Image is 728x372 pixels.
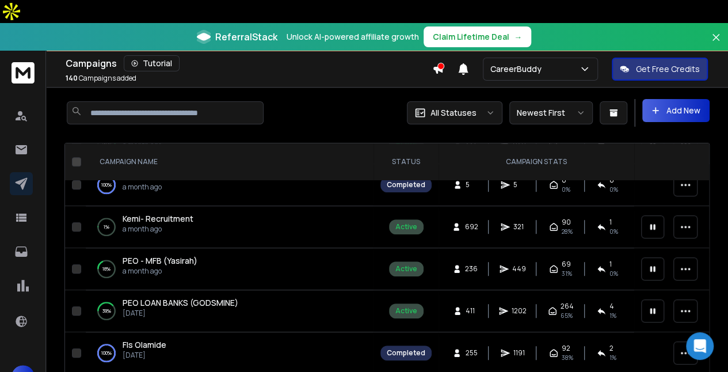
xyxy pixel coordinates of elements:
p: Campaigns added [66,74,136,83]
div: Open Intercom Messenger [686,332,714,360]
a: Kemi- Recruitment [123,213,193,225]
button: Claim Lifetime Deal→ [424,26,531,47]
span: 321 [513,222,525,231]
span: 1 [609,218,612,227]
span: PEO LOAN BANKS (GODSMINE) [123,297,238,308]
span: 90 [562,218,571,227]
span: → [514,31,522,43]
span: 69 [562,260,571,269]
span: ReferralStack [215,30,277,44]
span: 38 % [562,353,573,362]
span: 0 % [609,269,618,278]
p: 39 % [102,305,111,317]
div: Active [395,264,417,274]
span: Kemi- Recruitment [123,213,193,224]
button: Add New [642,99,710,122]
span: 4 [609,302,614,311]
p: [DATE] [123,309,238,318]
p: 1 % [104,221,109,233]
td: 100%kemi-manual(c)a month ago [86,164,373,206]
p: a month ago [123,267,197,276]
td: 18%PEO - MFB (Yasirah)a month ago [86,248,373,290]
p: Get Free Credits [636,63,700,75]
p: a month ago [123,225,193,234]
span: 0 % [609,185,618,194]
button: Close banner [708,30,723,58]
span: 1191 [513,348,525,358]
a: FIs Olamide [123,339,166,351]
p: a month ago [123,183,178,192]
p: [DATE] [123,351,166,360]
span: 5 [513,180,525,189]
span: 264 [561,302,574,311]
span: 236 [465,264,478,274]
p: Unlock AI-powered affiliate growth [287,31,419,43]
td: 1%Kemi- Recruitmenta month ago [86,206,373,248]
p: CareerBuddy [490,63,546,75]
span: 31 % [562,269,572,278]
span: 411 [466,306,477,316]
span: 28 % [562,227,573,236]
span: 1 % [609,353,616,362]
span: 140 [66,73,78,83]
a: PEO - MFB (Yasirah) [123,255,197,267]
span: FIs Olamide [123,339,166,350]
button: Tutorial [124,55,180,71]
span: 1 [609,260,612,269]
span: 1 % [609,311,616,320]
span: 5 [466,180,477,189]
th: CAMPAIGN NAME [86,143,373,181]
span: 92 [562,344,570,353]
th: CAMPAIGN STATS [439,143,634,181]
span: 2 [609,344,613,353]
span: 65 % [561,311,573,320]
p: All Statuses [430,107,477,119]
th: STATUS [373,143,439,181]
div: Active [395,222,417,231]
p: 100 % [101,179,112,191]
td: 56%IVB Egypt ([PERSON_NAME])a month ago [86,122,373,164]
span: 255 [465,348,477,358]
span: 0 % [562,185,570,194]
p: 18 % [102,263,110,275]
span: 449 [512,264,526,274]
span: PEO - MFB (Yasirah) [123,255,197,266]
span: 1202 [512,306,527,316]
button: Get Free Credits [612,58,708,81]
div: Campaigns [66,55,432,71]
div: Completed [387,348,425,358]
div: Active [395,306,417,316]
a: PEO LOAN BANKS (GODSMINE) [123,297,238,309]
td: 39%PEO LOAN BANKS (GODSMINE)[DATE] [86,290,373,332]
button: Newest First [509,101,593,124]
div: Completed [387,180,425,189]
span: 0 % [609,227,618,236]
p: 100 % [101,347,112,359]
span: 692 [464,222,478,231]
